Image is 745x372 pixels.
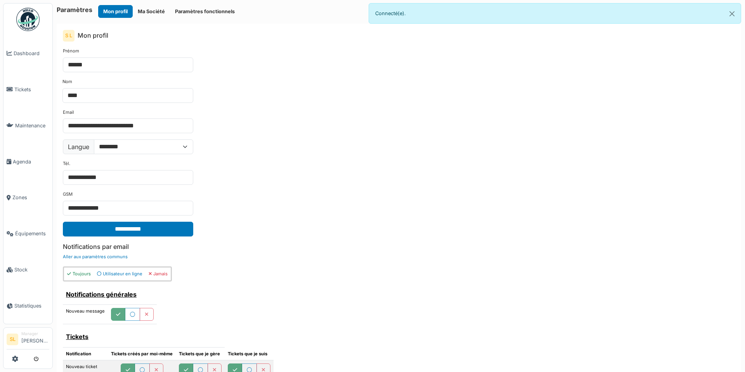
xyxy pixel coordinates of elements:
[97,271,142,277] div: Utilisateur en ligne
[3,144,52,180] a: Agenda
[176,347,225,360] th: Tickets que je gère
[78,32,108,39] h6: Mon profil
[7,334,18,345] li: SL
[14,86,49,93] span: Tickets
[63,30,74,42] div: S L
[98,5,133,18] button: Mon profil
[63,191,73,198] label: GSM
[108,347,176,360] th: Tickets créés par moi-même
[3,71,52,108] a: Tickets
[14,302,49,309] span: Statistiques
[3,108,52,144] a: Maintenance
[63,243,735,250] h6: Notifications par email
[133,5,170,18] button: Ma Société
[723,3,741,24] button: Close
[66,308,105,315] label: Nouveau message
[225,347,274,360] th: Tickets que je suis
[63,48,79,54] label: Prénom
[57,6,92,14] h6: Paramètres
[3,35,52,71] a: Dashboard
[67,271,91,277] div: Toujours
[63,139,94,154] label: Langue
[3,216,52,252] a: Équipements
[13,158,49,165] span: Agenda
[66,333,222,341] h6: Tickets
[149,271,168,277] div: Jamais
[21,331,49,337] div: Manager
[3,288,52,324] a: Statistiques
[15,122,49,129] span: Maintenance
[63,160,70,167] label: Tél.
[3,180,52,216] a: Zones
[14,50,49,57] span: Dashboard
[170,5,240,18] button: Paramètres fonctionnels
[62,78,72,85] label: Nom
[63,109,74,116] label: Email
[66,291,154,298] h6: Notifications générales
[14,266,49,273] span: Stock
[63,347,108,360] th: Notification
[3,252,52,288] a: Stock
[369,3,741,24] div: Connecté(e).
[21,331,49,348] li: [PERSON_NAME]
[16,8,40,31] img: Badge_color-CXgf-gQk.svg
[63,254,128,259] a: Aller aux paramètres communs
[12,194,49,201] span: Zones
[15,230,49,237] span: Équipements
[7,331,49,349] a: SL Manager[PERSON_NAME]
